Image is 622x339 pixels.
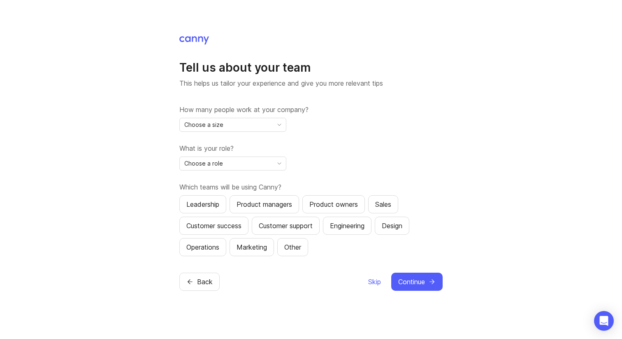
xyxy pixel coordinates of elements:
button: Continue [391,273,443,291]
div: Design [382,221,402,231]
label: What is your role? [179,143,443,153]
button: Design [375,217,409,235]
button: Operations [179,238,226,256]
div: Customer support [259,221,313,231]
div: Engineering [330,221,364,231]
button: Marketing [230,238,274,256]
label: How many people work at your company? [179,105,443,115]
button: Back [179,273,220,291]
p: This helps us tailor your experience and give you more relevant tips [179,78,443,88]
div: Sales [375,199,391,209]
img: Canny Home [179,36,209,44]
button: Leadership [179,195,226,213]
span: Continue [398,277,425,287]
div: Product owners [309,199,358,209]
button: Customer support [252,217,320,235]
h1: Tell us about your team [179,60,443,75]
div: toggle menu [179,118,286,132]
span: Choose a size [184,120,223,129]
span: Back [197,277,213,287]
button: Other [277,238,308,256]
div: Other [284,242,301,252]
button: Product managers [230,195,299,213]
div: Operations [186,242,219,252]
button: Engineering [323,217,371,235]
svg: toggle icon [273,160,286,167]
label: Which teams will be using Canny? [179,182,443,192]
button: Skip [368,273,381,291]
div: Open Intercom Messenger [594,311,614,331]
div: toggle menu [179,157,286,171]
div: Marketing [237,242,267,252]
div: Product managers [237,199,292,209]
span: Skip [368,277,381,287]
div: Leadership [186,199,219,209]
div: Customer success [186,221,241,231]
svg: toggle icon [273,122,286,128]
button: Product owners [302,195,365,213]
button: Sales [368,195,398,213]
span: Choose a role [184,159,223,168]
button: Customer success [179,217,248,235]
